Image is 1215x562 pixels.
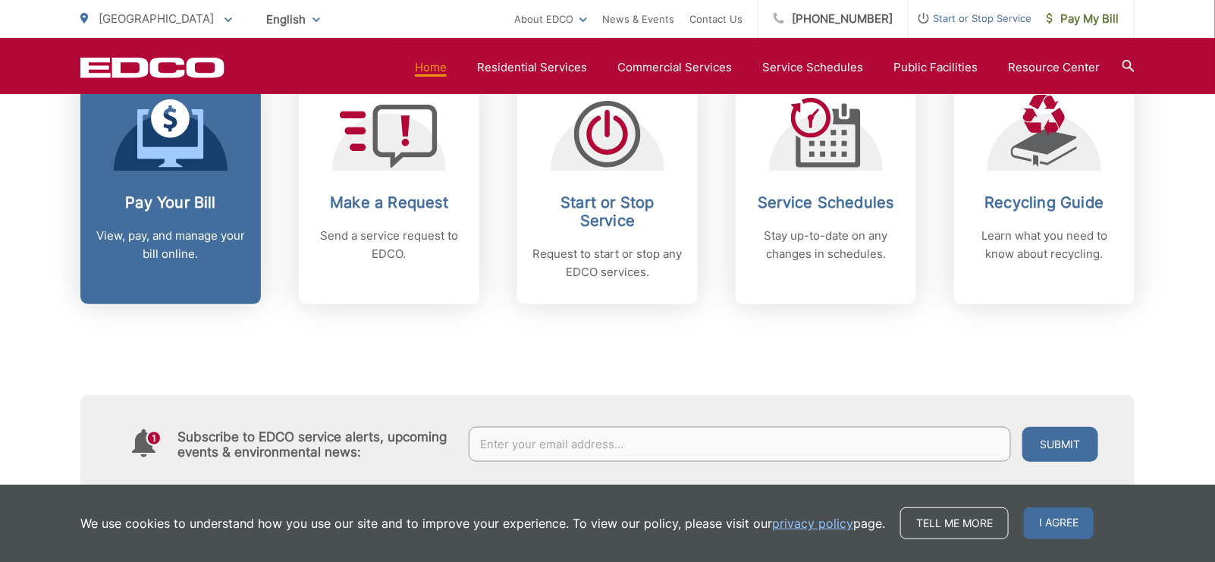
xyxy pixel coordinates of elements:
[514,10,587,28] a: About EDCO
[954,72,1135,304] a: Recycling Guide Learn what you need to know about recycling.
[532,193,683,230] h2: Start or Stop Service
[99,11,214,26] span: [GEOGRAPHIC_DATA]
[80,514,885,532] p: We use cookies to understand how you use our site and to improve your experience. To view our pol...
[1008,58,1100,77] a: Resource Center
[736,72,916,304] a: Service Schedules Stay up-to-date on any changes in schedules.
[532,245,683,281] p: Request to start or stop any EDCO services.
[255,6,331,33] span: English
[96,227,246,263] p: View, pay, and manage your bill online.
[969,227,1119,263] p: Learn what you need to know about recycling.
[415,58,447,77] a: Home
[751,227,901,263] p: Stay up-to-date on any changes in schedules.
[477,58,587,77] a: Residential Services
[96,193,246,212] h2: Pay Your Bill
[751,193,901,212] h2: Service Schedules
[602,10,674,28] a: News & Events
[1022,427,1098,462] button: Submit
[177,429,454,460] h4: Subscribe to EDCO service alerts, upcoming events & environmental news:
[80,57,224,78] a: EDCD logo. Return to the homepage.
[969,193,1119,212] h2: Recycling Guide
[617,58,732,77] a: Commercial Services
[893,58,978,77] a: Public Facilities
[900,507,1009,539] a: Tell me more
[314,193,464,212] h2: Make a Request
[689,10,742,28] a: Contact Us
[1047,10,1119,28] span: Pay My Bill
[314,227,464,263] p: Send a service request to EDCO.
[299,72,479,304] a: Make a Request Send a service request to EDCO.
[772,514,853,532] a: privacy policy
[80,72,261,304] a: Pay Your Bill View, pay, and manage your bill online.
[1024,507,1094,539] span: I agree
[469,427,1012,462] input: Enter your email address...
[762,58,863,77] a: Service Schedules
